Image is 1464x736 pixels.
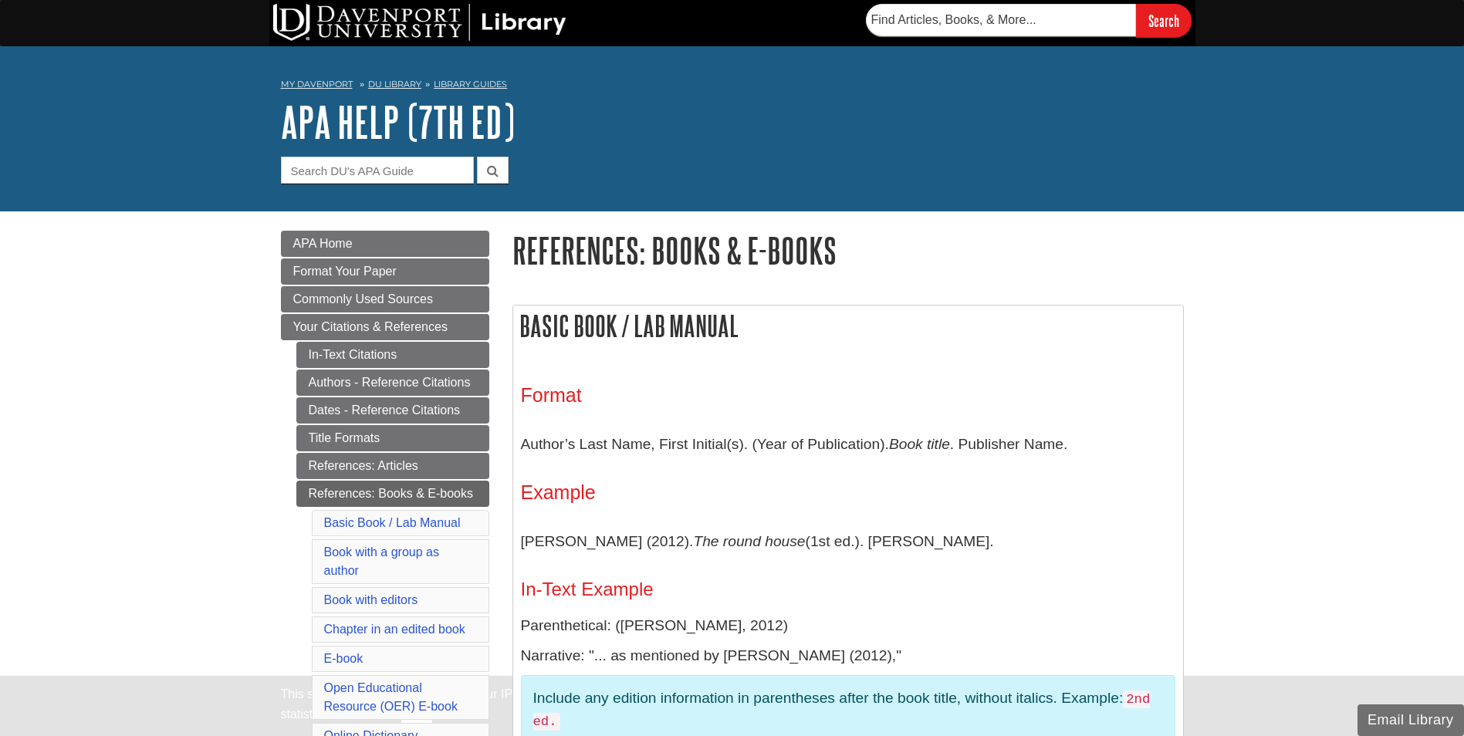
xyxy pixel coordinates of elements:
a: APA Home [281,231,489,257]
h1: References: Books & E-books [512,231,1184,270]
a: Commonly Used Sources [281,286,489,312]
a: Open Educational Resource (OER) E-book [324,681,458,713]
a: References: Articles [296,453,489,479]
a: Your Citations & References [281,314,489,340]
span: Your Citations & References [293,320,448,333]
a: My Davenport [281,78,353,91]
h3: Example [521,481,1175,504]
input: Search DU's APA Guide [281,157,474,184]
p: Include any edition information in parentheses after the book title, without italics. Example: [533,687,1163,732]
a: Book with a group as author [324,545,439,577]
h3: Format [521,384,1175,407]
form: Searches DU Library's articles, books, and more [866,4,1192,37]
a: Chapter in an edited book [324,623,465,636]
p: Parenthetical: ([PERSON_NAME], 2012) [521,615,1175,637]
i: The round house [693,533,805,549]
p: [PERSON_NAME] (2012). (1st ed.). [PERSON_NAME]. [521,519,1175,564]
span: Commonly Used Sources [293,292,433,306]
a: Book with editors [324,593,418,606]
button: Email Library [1357,704,1464,736]
a: Basic Book / Lab Manual [324,516,461,529]
input: Find Articles, Books, & More... [866,4,1136,36]
a: Authors - Reference Citations [296,370,489,396]
a: APA Help (7th Ed) [281,98,515,146]
h2: Basic Book / Lab Manual [513,306,1183,346]
p: Author’s Last Name, First Initial(s). (Year of Publication). . Publisher Name. [521,422,1175,467]
p: Narrative: "... as mentioned by [PERSON_NAME] (2012)," [521,645,1175,667]
a: Library Guides [434,79,507,89]
a: In-Text Citations [296,342,489,368]
a: Title Formats [296,425,489,451]
a: Format Your Paper [281,258,489,285]
a: Dates - Reference Citations [296,397,489,424]
code: 2nd ed. [533,690,1151,731]
span: Format Your Paper [293,265,397,278]
i: Book title [889,436,950,452]
a: DU Library [368,79,421,89]
input: Search [1136,4,1192,37]
img: DU Library [273,4,566,41]
span: APA Home [293,237,353,250]
a: References: Books & E-books [296,481,489,507]
nav: breadcrumb [281,74,1184,99]
h4: In-Text Example [521,579,1175,599]
a: E-book [324,652,363,665]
